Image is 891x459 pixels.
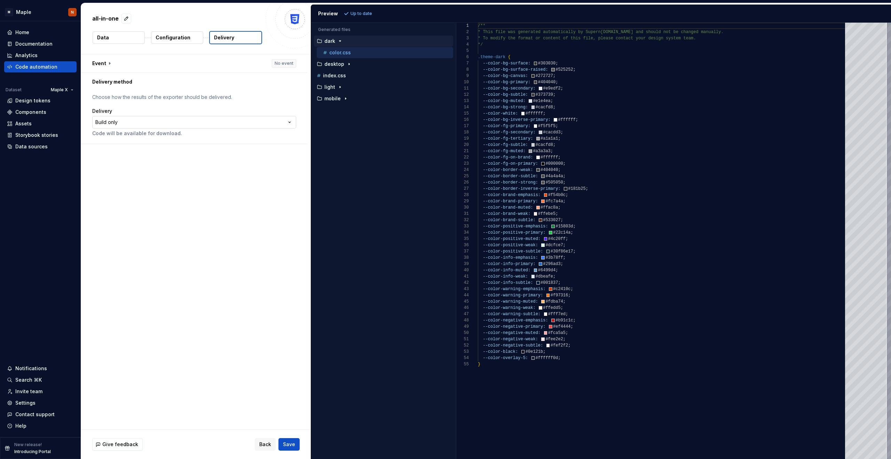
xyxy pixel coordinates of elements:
div: 23 [456,161,469,167]
div: 33 [456,223,469,229]
div: Home [15,29,29,36]
span: ; [566,330,568,335]
span: #dcfce7 [545,243,563,248]
span: #fc7a4a [545,199,563,204]
span: ; [570,230,573,235]
span: --color-bg-surface-raised: [483,67,548,72]
div: Code automation [15,63,57,70]
div: 24 [456,167,469,173]
div: 25 [456,173,469,179]
div: 34 [456,229,469,236]
span: #22c14a [553,230,570,235]
span: #000000 [545,161,563,166]
div: Assets [15,120,32,127]
span: #303030 [538,61,555,66]
div: 2 [456,29,469,35]
span: --color-brand-muted: [483,205,533,210]
span: ; [553,142,555,147]
span: --color-negative-muted: [483,330,541,335]
span: --color-bg-strong: [483,105,528,110]
div: 52 [456,342,469,349]
div: 28 [456,192,469,198]
span: ; [543,349,545,354]
span: --color-fg-primary: [483,124,530,129]
p: desktop [324,61,344,67]
div: 29 [456,198,469,204]
span: --color-overlay-5: [483,356,528,360]
div: 3 [456,35,469,41]
div: 1 [456,23,469,29]
span: ; [558,280,560,285]
span: #001837 [541,280,558,285]
span: --color-bg-secondary: [483,86,535,91]
span: { [508,55,510,60]
div: Settings [15,399,36,406]
button: Contact support [4,409,77,420]
div: 36 [456,242,469,248]
span: --color-bg-canvas: [483,73,528,78]
span: ; [570,324,573,329]
div: 40 [456,267,469,273]
button: index.css [314,72,453,79]
span: --color-info-weak: [483,274,528,279]
span: ; [563,161,565,166]
span: #404040 [541,168,558,172]
div: 46 [456,305,469,311]
span: #30f86e17 [550,249,573,254]
a: Storybook stories [4,130,77,141]
span: --color-fg-on-brand: [483,155,533,160]
p: color.css [329,50,351,55]
span: } [478,362,480,367]
div: 12 [456,92,469,98]
button: Delivery [209,31,262,44]
p: light [324,84,335,90]
span: --color-positive-primary: [483,230,545,235]
span: #f5f5f5 [538,124,555,129]
div: 26 [456,179,469,186]
div: 35 [456,236,469,242]
span: #533027 [543,218,560,223]
span: --color-brand-weak: [483,211,530,216]
div: Dataset [6,87,22,93]
span: --color-positive-weak: [483,243,538,248]
span: ; [568,293,570,298]
div: 42 [456,280,469,286]
span: #fdba74 [545,299,563,304]
p: Generated files [318,27,449,32]
span: #ffffff0d [535,356,558,360]
p: Data [97,34,109,41]
span: #ffac8a [541,205,558,210]
div: 30 [456,204,469,211]
div: Search ⌘K [15,376,42,383]
div: 17 [456,123,469,129]
span: ; [555,80,558,85]
div: 50 [456,330,469,336]
div: 41 [456,273,469,280]
span: ; [553,73,555,78]
span: ; [573,224,575,229]
span: #cacdd3 [543,130,560,135]
div: 55 [456,361,469,367]
span: --color-brand-primary: [483,199,538,204]
span: #525252 [555,67,573,72]
span: .theme-dark [478,55,505,60]
a: Invite team [4,386,77,397]
span: #3b78ff [545,255,563,260]
p: dark [324,38,335,44]
span: #cacfd8 [535,142,553,147]
span: --color-brand-emphasis: [483,193,541,197]
div: 37 [456,248,469,255]
span: #ffffff [558,117,575,122]
p: Up to date [350,11,372,16]
span: #373739 [535,92,553,97]
button: Notifications [4,363,77,374]
div: 16 [456,117,469,123]
div: Design tokens [15,97,50,104]
span: --color-negative-weak: [483,337,538,342]
span: ; [553,274,555,279]
span: --color-border-subtle: [483,174,538,179]
div: 18 [456,129,469,135]
span: #272727 [535,73,553,78]
span: #a1a1a1 [541,136,558,141]
span: ; [585,186,588,191]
